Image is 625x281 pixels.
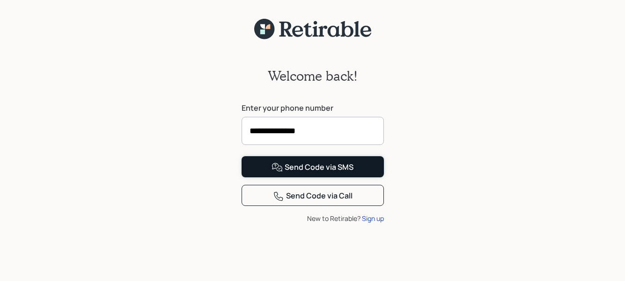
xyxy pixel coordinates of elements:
div: Sign up [362,213,384,223]
button: Send Code via Call [242,185,384,206]
label: Enter your phone number [242,103,384,113]
div: New to Retirable? [242,213,384,223]
div: Send Code via SMS [272,162,353,173]
div: Send Code via Call [273,190,353,202]
h2: Welcome back! [268,68,358,84]
button: Send Code via SMS [242,156,384,177]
